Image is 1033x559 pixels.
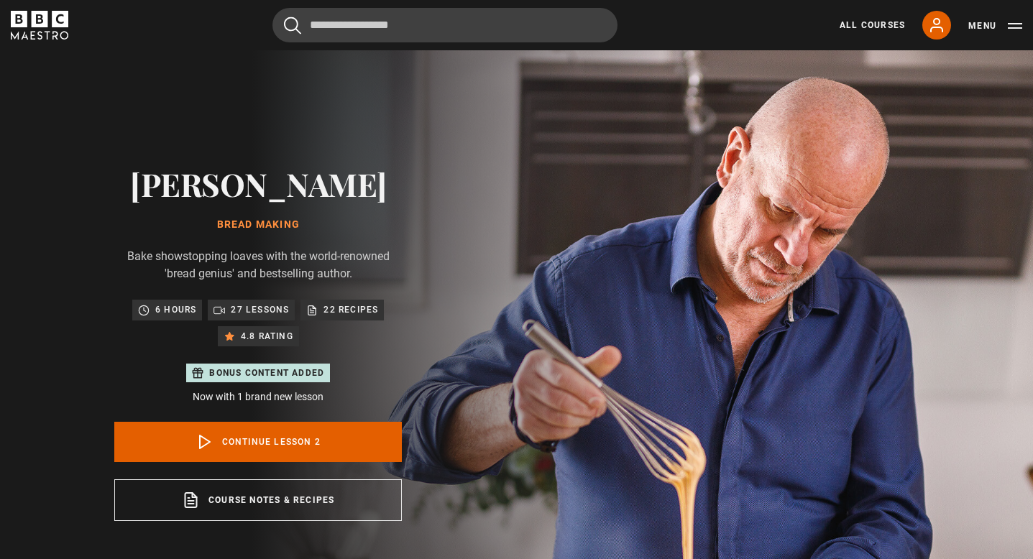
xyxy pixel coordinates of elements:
[241,329,293,343] p: 4.8 rating
[114,389,402,405] p: Now with 1 brand new lesson
[114,165,402,202] h2: [PERSON_NAME]
[155,302,196,317] p: 6 hours
[209,366,324,379] p: Bonus content added
[272,8,617,42] input: Search
[840,19,905,32] a: All Courses
[114,248,402,282] p: Bake showstopping loaves with the world-renowned 'bread genius' and bestselling author.
[968,19,1022,33] button: Toggle navigation
[114,479,402,521] a: Course notes & recipes
[114,422,402,462] a: Continue lesson 2
[231,302,289,317] p: 27 lessons
[323,302,378,317] p: 22 recipes
[284,17,301,34] button: Submit the search query
[11,11,68,40] svg: BBC Maestro
[114,219,402,231] h1: Bread Making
